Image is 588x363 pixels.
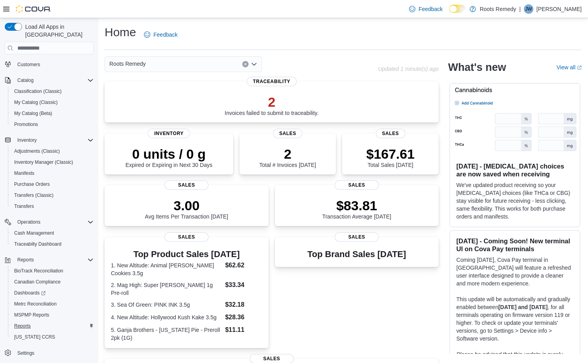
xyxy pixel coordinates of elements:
[145,198,228,213] p: 3.00
[14,301,57,307] span: Metrc Reconciliation
[14,217,94,227] span: Operations
[11,87,65,96] a: Classification (Classic)
[225,94,319,116] div: Invoices failed to submit to traceability.
[111,301,222,309] dt: 3. Sea Of Green: PINK INK 3.5g
[8,146,97,157] button: Adjustments (Classic)
[111,250,262,259] h3: Top Product Sales [DATE]
[11,98,61,107] a: My Catalog (Classic)
[11,202,37,211] a: Transfers
[111,326,222,342] dt: 5. Ganja Brothers - [US_STATE] Pie - Preroll 2pk (1G)
[109,59,146,69] span: Roots Remedy
[17,77,33,83] span: Catalog
[11,157,76,167] a: Inventory Manager (Classic)
[14,170,34,176] span: Manifests
[273,129,302,138] span: Sales
[480,4,516,14] p: Roots Remedy
[11,120,41,129] a: Promotions
[2,135,97,146] button: Inventory
[111,261,222,277] dt: 1. New Altitude: Animal [PERSON_NAME] Cookies 3.5g
[11,321,94,331] span: Reports
[11,288,94,298] span: Dashboards
[525,4,532,14] span: JW
[14,76,94,85] span: Catalog
[225,261,262,270] dd: $62.62
[14,135,40,145] button: Inventory
[8,157,97,168] button: Inventory Manager (Classic)
[14,192,53,198] span: Transfers (Classic)
[247,77,297,86] span: Traceability
[14,268,63,274] span: BioTrack Reconciliation
[11,332,58,342] a: [US_STATE] CCRS
[14,59,94,69] span: Customers
[11,277,64,287] a: Canadian Compliance
[11,87,94,96] span: Classification (Classic)
[536,4,582,14] p: [PERSON_NAME]
[225,300,262,309] dd: $32.18
[11,120,94,129] span: Promotions
[322,198,391,213] p: $83.81
[2,254,97,265] button: Reports
[14,255,37,265] button: Reports
[225,325,262,335] dd: $11.11
[2,217,97,228] button: Operations
[17,219,41,225] span: Operations
[11,109,94,118] span: My Catalog (Beta)
[11,288,49,298] a: Dashboards
[8,168,97,179] button: Manifests
[111,313,222,321] dt: 4. New Altitude: Hollywood Kush Kake 3.5g
[519,4,521,14] p: |
[125,146,212,168] div: Expired or Expiring in Next 30 Days
[17,257,34,263] span: Reports
[225,313,262,322] dd: $28.36
[105,24,136,40] h1: Home
[14,348,37,358] a: Settings
[14,279,61,285] span: Canadian Compliance
[498,304,547,310] strong: [DATE] and [DATE]
[8,108,97,119] button: My Catalog (Beta)
[11,239,65,249] a: Traceabilty Dashboard
[11,310,94,320] span: MSPMP Reports
[8,190,97,201] button: Transfers (Classic)
[8,276,97,287] button: Canadian Compliance
[8,179,97,190] button: Purchase Orders
[11,310,52,320] a: MSPMP Reports
[14,312,49,318] span: MSPMP Reports
[449,5,466,13] input: Dark Mode
[378,66,439,72] p: Updated 1 minute(s) ago
[14,148,60,154] span: Adjustments (Classic)
[16,5,51,13] img: Cova
[8,86,97,97] button: Classification (Classic)
[17,350,34,356] span: Settings
[11,321,34,331] a: Reports
[14,334,55,340] span: [US_STATE] CCRS
[14,241,61,247] span: Traceabilty Dashboard
[11,202,94,211] span: Transfers
[11,146,94,156] span: Adjustments (Classic)
[14,60,43,69] a: Customers
[2,58,97,70] button: Customers
[335,180,379,190] span: Sales
[14,99,58,106] span: My Catalog (Classic)
[259,146,316,162] p: 2
[11,299,94,309] span: Metrc Reconciliation
[11,169,37,178] a: Manifests
[366,146,415,162] p: $167.61
[11,98,94,107] span: My Catalog (Classic)
[11,191,94,200] span: Transfers (Classic)
[14,230,54,236] span: Cash Management
[14,76,37,85] button: Catalog
[456,162,573,178] h3: [DATE] - [MEDICAL_DATA] choices are now saved when receiving
[141,27,181,43] a: Feedback
[164,180,208,190] span: Sales
[11,180,53,189] a: Purchase Orders
[14,323,31,329] span: Reports
[148,129,190,138] span: Inventory
[225,94,319,110] p: 2
[125,146,212,162] p: 0 units / 0 g
[11,109,55,118] a: My Catalog (Beta)
[8,119,97,130] button: Promotions
[11,239,94,249] span: Traceabilty Dashboard
[448,61,506,74] h2: What's new
[14,135,94,145] span: Inventory
[8,239,97,250] button: Traceabilty Dashboard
